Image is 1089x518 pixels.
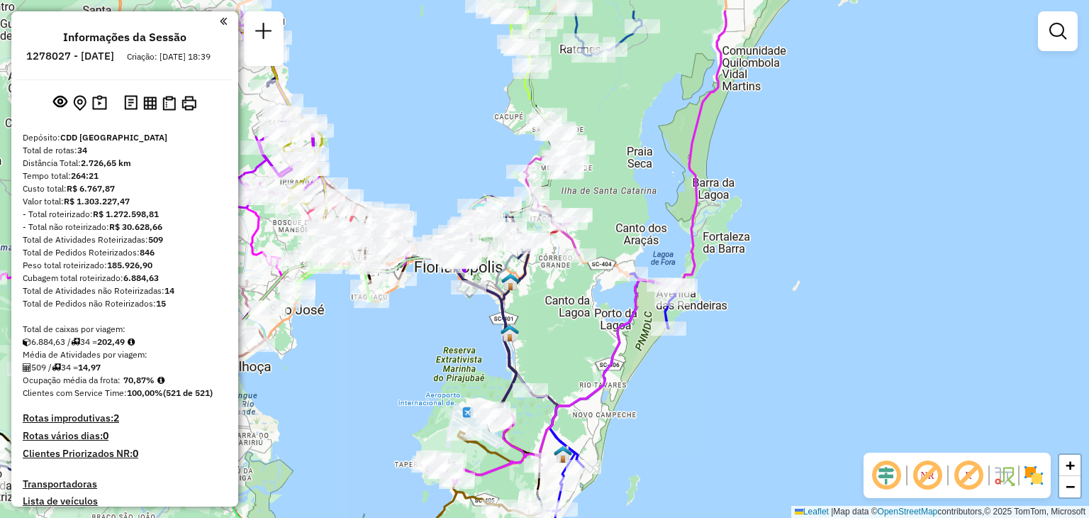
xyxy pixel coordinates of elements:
div: Peso total roteirizado: [23,259,227,272]
span: | [831,507,833,517]
div: Criação: [DATE] 18:39 [121,50,216,63]
strong: 846 [140,247,155,258]
div: Map data © contributors,© 2025 TomTom, Microsoft [791,506,1089,518]
h4: Rotas vários dias: [23,430,227,442]
strong: 185.926,90 [107,260,152,270]
img: 2368 - Warecloud Autódromo [554,445,572,463]
strong: 14,97 [78,362,101,373]
strong: 0 [103,429,108,442]
strong: 70,87% [123,375,155,385]
button: Visualizar Romaneio [160,93,179,114]
i: Total de Atividades [23,363,31,372]
div: Total de Atividades Roteirizadas: [23,233,227,246]
img: Fluxo de ruas [993,464,1015,487]
div: Média de Atividades por viagem: [23,348,227,361]
div: 6.884,63 / 34 = [23,336,227,348]
span: Ocupação média da frota: [23,375,121,385]
em: Média calculada utilizando a maior ocupação (%Peso ou %Cubagem) de cada rota da sessão. Rotas cro... [157,376,164,385]
a: Nova sessão e pesquisa [250,17,278,49]
button: Imprimir Rotas [179,93,199,114]
div: Total de caixas por viagem: [23,323,227,336]
h4: Informações da Sessão [63,31,186,44]
span: Clientes com Service Time: [23,387,127,398]
div: Total de Pedidos não Roteirizados: [23,297,227,310]
h4: Lista de veículos [23,495,227,507]
div: Total de Atividades não Roteirizadas: [23,285,227,297]
button: Painel de Sugestão [89,92,110,114]
button: Visualizar relatório de Roteirização [140,93,160,112]
img: Exibir/Ocultar setores [1022,464,1045,487]
strong: 202,49 [97,336,125,347]
strong: CDD [GEOGRAPHIC_DATA] [60,132,167,143]
button: Centralizar mapa no depósito ou ponto de apoio [70,92,89,114]
span: Exibir rótulo [951,458,985,492]
div: Valor total: [23,195,227,208]
i: Cubagem total roteirizado [23,338,31,346]
a: Leaflet [795,507,829,517]
strong: 100,00% [127,387,163,398]
a: Clique aqui para minimizar o painel [220,13,227,29]
div: Tempo total: [23,170,227,182]
span: + [1066,456,1075,474]
div: Custo total: [23,182,227,195]
strong: 6.884,63 [123,272,159,283]
img: FAD - Pirajubae [501,324,519,342]
div: Cubagem total roteirizado: [23,272,227,285]
div: - Total não roteirizado: [23,221,227,233]
strong: 2 [113,412,119,424]
strong: R$ 30.628,66 [109,221,162,232]
button: Logs desbloquear sessão [121,92,140,114]
strong: 0 [133,447,138,460]
div: Total de Pedidos Roteirizados: [23,246,227,259]
a: OpenStreetMap [878,507,938,517]
div: - Total roteirizado: [23,208,227,221]
button: Exibir sessão original [50,92,70,114]
h4: Clientes Priorizados NR: [23,448,227,460]
span: Ocultar deslocamento [869,458,903,492]
strong: 509 [148,234,163,245]
strong: R$ 6.767,87 [67,183,115,194]
i: Meta Caixas/viagem: 172,72 Diferença: 29,77 [128,338,135,346]
i: Total de rotas [52,363,61,372]
div: Total de rotas: [23,144,227,157]
a: Zoom out [1059,476,1080,497]
h4: Rotas improdutivas: [23,412,227,424]
span: Exibir NR [910,458,944,492]
i: Total de rotas [71,338,80,346]
div: Distância Total: [23,157,227,170]
h4: Transportadoras [23,478,227,490]
strong: (521 de 521) [163,387,213,398]
strong: R$ 1.303.227,47 [64,196,130,206]
a: Zoom in [1059,455,1080,476]
div: 509 / 34 = [23,361,227,374]
img: Ilha Centro [501,272,520,291]
div: Depósito: [23,131,227,144]
strong: 14 [164,285,174,296]
strong: 34 [77,145,87,155]
a: Exibir filtros [1044,17,1072,45]
strong: R$ 1.272.598,81 [93,209,159,219]
strong: 2.726,65 km [81,158,131,168]
h6: 1278027 - [DATE] [26,50,114,62]
span: − [1066,478,1075,495]
strong: 15 [156,298,166,309]
strong: 264:21 [71,170,99,181]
